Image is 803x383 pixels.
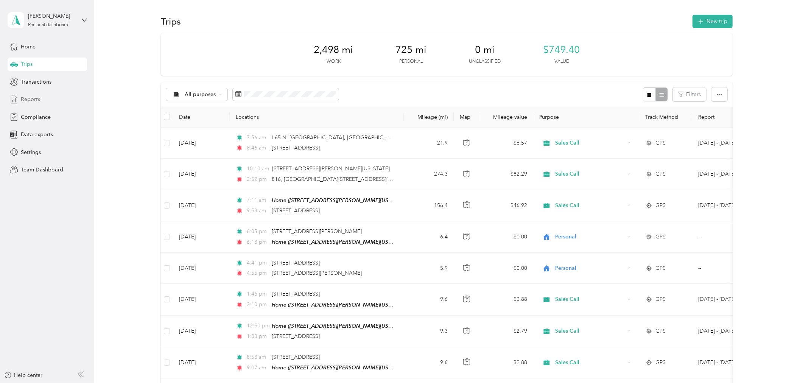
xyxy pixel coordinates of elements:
span: $749.40 [543,44,580,56]
span: GPS [655,327,666,335]
td: $2.88 [480,347,533,378]
span: [STREET_ADDRESS][PERSON_NAME] [272,270,362,276]
td: Sep 1 - 30, 2025 [692,190,761,221]
span: GPS [655,233,666,241]
span: GPS [655,358,666,367]
span: 1:03 pm [247,332,268,341]
th: Track Method [639,107,692,128]
span: [STREET_ADDRESS] [272,260,320,266]
span: 2:10 pm [247,300,268,309]
p: Value [554,58,569,65]
span: 2,498 mi [314,44,353,56]
td: $46.92 [480,190,533,221]
iframe: Everlance-gr Chat Button Frame [761,341,803,383]
span: I-65 N, [GEOGRAPHIC_DATA], [GEOGRAPHIC_DATA] [272,134,401,141]
button: Help center [4,371,43,379]
th: Map [454,107,480,128]
span: Sales Call [556,358,625,367]
span: [STREET_ADDRESS] [272,333,320,339]
th: Mileage (mi) [404,107,454,128]
span: 4:41 pm [247,259,268,267]
td: [DATE] [173,128,230,159]
p: Unclassified [469,58,501,65]
th: Locations [230,107,404,128]
td: [DATE] [173,190,230,221]
th: Report [692,107,761,128]
span: Home ([STREET_ADDRESS][PERSON_NAME][US_STATE]) [272,197,408,204]
span: 4:55 pm [247,269,268,277]
span: [STREET_ADDRESS] [272,354,320,360]
span: Personal [556,233,625,241]
span: GPS [655,170,666,178]
span: Personal [556,264,625,272]
span: 7:56 am [247,134,268,142]
td: Sep 1 - 30, 2025 [692,159,761,190]
span: Data exports [21,131,53,139]
span: GPS [655,264,666,272]
span: [STREET_ADDRESS] [272,291,320,297]
td: 9.3 [404,316,454,347]
td: 5.9 [404,253,454,284]
span: Sales Call [556,201,625,210]
td: Sep 1 - 30, 2025 [692,316,761,347]
td: 21.9 [404,128,454,159]
td: 9.6 [404,284,454,315]
p: Work [327,58,341,65]
td: [DATE] [173,221,230,253]
span: Sales Call [556,327,625,335]
span: 10:10 am [247,165,269,173]
span: 12:50 pm [247,322,268,330]
p: Personal [399,58,423,65]
span: GPS [655,201,666,210]
button: Filters [673,87,706,101]
td: $2.88 [480,284,533,315]
span: GPS [655,139,666,147]
span: 816, [GEOGRAPHIC_DATA][STREET_ADDRESS][PERSON_NAME][US_STATE][GEOGRAPHIC_DATA] [272,176,510,182]
span: GPS [655,295,666,304]
td: [DATE] [173,316,230,347]
td: 274.3 [404,159,454,190]
span: All purposes [185,92,216,97]
span: Sales Call [556,139,625,147]
td: $0.00 [480,253,533,284]
h1: Trips [161,17,181,25]
span: 8:53 am [247,353,268,361]
td: $82.29 [480,159,533,190]
td: $2.79 [480,316,533,347]
span: 6:05 pm [247,227,268,236]
span: [STREET_ADDRESS][PERSON_NAME] [272,228,362,235]
span: 6:13 pm [247,238,268,246]
span: Compliance [21,113,51,121]
span: 9:07 am [247,364,268,372]
td: [DATE] [173,284,230,315]
span: 1:46 pm [247,290,268,298]
div: [PERSON_NAME] [28,12,75,20]
span: Settings [21,148,41,156]
td: [DATE] [173,253,230,284]
td: [DATE] [173,159,230,190]
td: [DATE] [173,347,230,378]
div: Personal dashboard [28,23,68,27]
span: Trips [21,60,33,68]
td: Sep 1 - 30, 2025 [692,284,761,315]
span: [STREET_ADDRESS] [272,207,320,214]
span: Home ([STREET_ADDRESS][PERSON_NAME][US_STATE]) [272,323,408,329]
span: Sales Call [556,295,625,304]
span: 7:11 am [247,196,268,204]
td: 156.4 [404,190,454,221]
td: $6.57 [480,128,533,159]
span: Home ([STREET_ADDRESS][PERSON_NAME][US_STATE]) [272,364,408,371]
span: 9:53 am [247,207,268,215]
th: Mileage value [480,107,533,128]
td: -- [692,253,761,284]
span: [STREET_ADDRESS][PERSON_NAME][US_STATE] [272,165,390,172]
span: Home [21,43,36,51]
span: Sales Call [556,170,625,178]
th: Purpose [533,107,639,128]
button: New trip [693,15,733,28]
td: Sep 1 - 30, 2025 [692,347,761,378]
span: Home ([STREET_ADDRESS][PERSON_NAME][US_STATE]) [272,239,408,245]
td: $0.00 [480,221,533,253]
th: Date [173,107,230,128]
span: Reports [21,95,40,103]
